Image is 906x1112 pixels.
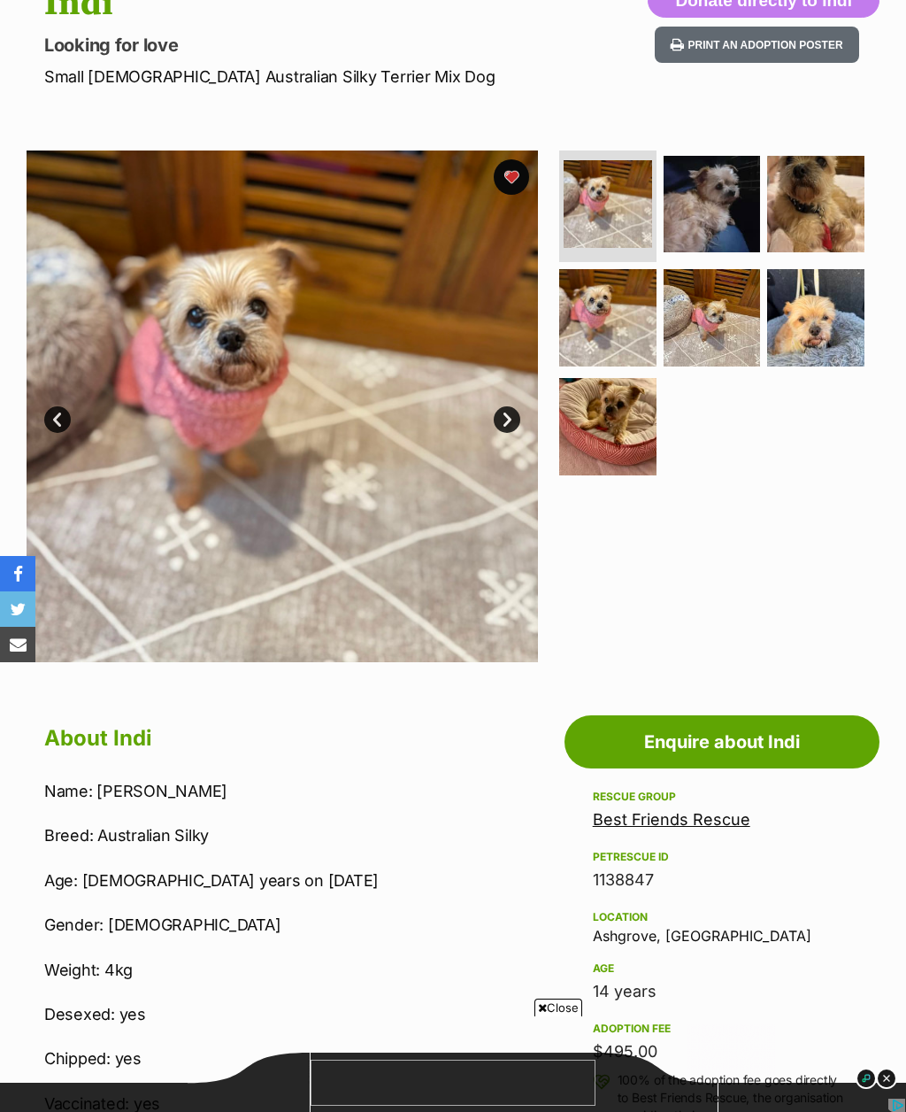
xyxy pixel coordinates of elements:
p: Small [DEMOGRAPHIC_DATA] Australian Silky Terrier Mix Dog [44,65,556,89]
img: Photo of Indi [767,156,864,253]
p: Weight: 4kg [44,958,538,982]
img: info_dark.svg [856,1068,877,1089]
p: Age: [DEMOGRAPHIC_DATA] years on [DATE] [44,869,538,892]
div: Ashgrove, [GEOGRAPHIC_DATA] [593,907,851,944]
h2: About Indi [44,719,538,758]
div: 14 years [593,979,851,1004]
img: Photo of Indi [564,160,652,249]
p: Looking for love [44,33,556,58]
span: Close [534,999,582,1016]
button: Print an adoption poster [655,27,858,63]
div: 1138847 [593,868,851,892]
img: Photo of Indi [767,269,864,367]
a: Next [494,406,520,433]
div: Rescue group [593,790,851,804]
button: favourite [494,159,529,195]
p: Desexed: yes [44,1002,538,1026]
img: Photo of Indi [27,151,538,662]
img: Photo of Indi [559,269,656,367]
div: Location [593,910,851,924]
a: Prev [44,406,71,433]
iframe: Advertisement [131,1023,775,1103]
p: Chipped: yes [44,1046,538,1070]
a: Enquire about Indi [564,715,879,768]
p: Name: [PERSON_NAME] [44,779,538,803]
img: close_dark.svg [876,1068,897,1089]
img: Photo of Indi [559,378,656,475]
p: Gender: [DEMOGRAPHIC_DATA] [44,913,538,937]
p: Breed: Australian Silky [44,823,538,847]
div: PetRescue ID [593,850,851,864]
div: Age [593,961,851,976]
a: Best Friends Rescue [593,810,750,829]
img: Photo of Indi [664,269,761,367]
img: Photo of Indi [664,156,761,253]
